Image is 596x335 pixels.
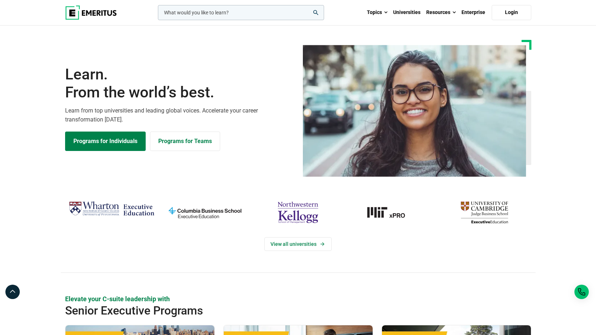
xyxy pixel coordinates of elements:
[150,132,220,151] a: Explore for Business
[69,198,155,220] img: Wharton Executive Education
[65,65,294,102] h1: Learn.
[162,198,248,226] img: columbia-business-school
[65,303,484,318] h2: Senior Executive Programs
[255,198,341,226] img: northwestern-kellogg
[158,5,324,20] input: woocommerce-product-search-field-0
[348,198,434,226] a: MIT-xPRO
[348,198,434,226] img: MIT xPRO
[303,45,526,177] img: Learn from the world's best
[65,106,294,124] p: Learn from top universities and leading global voices. Accelerate your career transformation [DATE].
[441,198,527,226] img: cambridge-judge-business-school
[264,237,332,251] a: View Universities
[65,83,294,101] span: From the world’s best.
[492,5,531,20] a: Login
[65,294,531,303] p: Elevate your C-suite leadership with
[65,132,146,151] a: Explore Programs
